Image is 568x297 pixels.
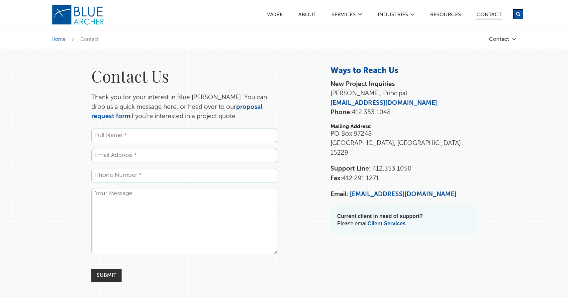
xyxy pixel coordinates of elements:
strong: Support Line: [331,166,371,172]
p: [PERSON_NAME], Principal 412.353.1048 [331,80,477,117]
p: Thank you for your interest in Blue [PERSON_NAME]. You can drop us a quick message here, or head ... [91,93,277,121]
strong: Current client in need of support? [337,213,423,219]
input: Full Name * [91,128,277,143]
span: 412.353.1050 [372,166,412,172]
a: [EMAIL_ADDRESS][DOMAIN_NAME] [350,191,456,197]
span: Contact [80,37,99,42]
input: Submit [91,269,122,282]
a: SERVICES [331,12,356,19]
strong: Email: [331,191,348,197]
h1: Contact Us [91,66,277,86]
a: Client Services [368,221,406,226]
a: ABOUT [298,12,317,19]
img: Blue Archer Logo [51,5,105,25]
p: PO Box 97248 [GEOGRAPHIC_DATA], [GEOGRAPHIC_DATA] 15229 [331,129,477,158]
a: Home [51,37,65,42]
a: Industries [377,12,409,19]
strong: Phone: [331,109,352,115]
a: Contact [476,12,502,20]
strong: New Project Inquiries [331,81,395,87]
input: Phone Number * [91,168,277,183]
a: Contact [450,37,517,42]
strong: Fax: [331,175,342,182]
input: Email Address * [91,148,277,163]
a: Work [267,12,283,19]
p: 412.291.1271 [331,164,477,183]
strong: Mailing Address: [331,124,372,129]
a: [EMAIL_ADDRESS][DOMAIN_NAME] [331,100,437,106]
p: Please email [337,213,470,227]
a: Resources [430,12,461,19]
h3: Ways to Reach Us [331,66,477,76]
